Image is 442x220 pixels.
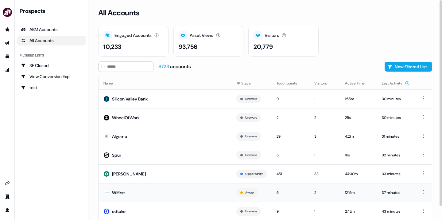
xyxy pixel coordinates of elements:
button: Unaware [245,152,257,158]
button: Visitors [314,78,334,89]
div: 33 minutes [382,171,410,177]
div: 30 minutes [382,96,410,102]
div: [PERSON_NAME] [112,171,146,177]
a: Go to attribution [2,65,12,75]
a: Go to test [17,83,86,92]
div: Engaged Accounts [114,32,152,39]
a: Go to profile [2,205,12,215]
button: New Filtered List [385,62,432,72]
div: ABM Accounts [21,26,82,33]
a: Go to SF Closed [17,61,86,70]
div: 1:55m [345,96,372,102]
a: Go to templates [2,52,12,61]
span: 8723 [158,63,170,70]
div: 4:21m [345,133,372,139]
div: accounts [158,63,191,70]
a: Go to outbound experience [2,38,12,48]
div: 3 [314,133,335,139]
div: 2 [314,115,335,121]
div: Silicon Valley Bank [112,96,148,102]
a: Go to prospects [2,25,12,34]
div: SF Closed [21,62,82,69]
button: Touchpoints [277,78,304,89]
button: Unaware [245,134,257,139]
div: 29 [277,133,304,139]
div: 451 [277,171,304,177]
div: 31 minutes [382,133,410,139]
div: 10,233 [103,42,121,51]
a: ABM Accounts [17,25,86,34]
div: 5 [277,190,304,196]
button: Aware [245,190,254,195]
div: 2 [277,115,304,121]
div: 1 [314,152,335,158]
div: WheelOfWork [112,115,140,121]
div: 32 minutes [382,152,410,158]
button: Unaware [245,209,257,214]
div: 20,779 [254,42,273,51]
div: 2 [314,190,335,196]
div: All Accounts [21,37,82,44]
div: 1 [314,208,335,214]
div: 93,756 [179,42,197,51]
div: 5 [277,152,304,158]
button: Unaware [245,115,257,120]
a: Go to View Conversion Exp [17,72,86,81]
div: Spur [112,152,121,158]
div: Visitors [265,32,279,39]
div: Filtered lists [20,53,44,58]
button: Last Activity [382,78,410,89]
div: 44:30m [345,171,372,177]
div: Asset Views [190,32,213,39]
div: Wifirst [112,190,125,196]
div: 9 [277,208,304,214]
div: 33 [314,171,335,177]
button: Opportunity [245,171,263,177]
div: Prospects [20,7,86,15]
a: Go to team [2,192,12,202]
a: All accounts [17,36,86,45]
div: 2:42m [345,208,372,214]
th: Name [99,77,231,89]
div: 37 minutes [382,190,410,196]
h3: All Accounts [98,8,139,18]
div: 1 [314,96,335,102]
div: 43 minutes [382,208,410,214]
button: Active Time [345,78,372,89]
div: 16s [345,152,372,158]
div: test [21,84,82,91]
div: 25s [345,115,372,121]
div: View Conversion Exp [21,73,82,80]
div: 9 [277,96,304,102]
button: Unaware [245,96,257,102]
div: 30 minutes [382,115,410,121]
div: Stage [236,80,267,86]
div: Algomo [112,133,127,139]
a: Go to integrations [2,178,12,188]
div: edtake [112,208,126,214]
div: 12:15m [345,190,372,196]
